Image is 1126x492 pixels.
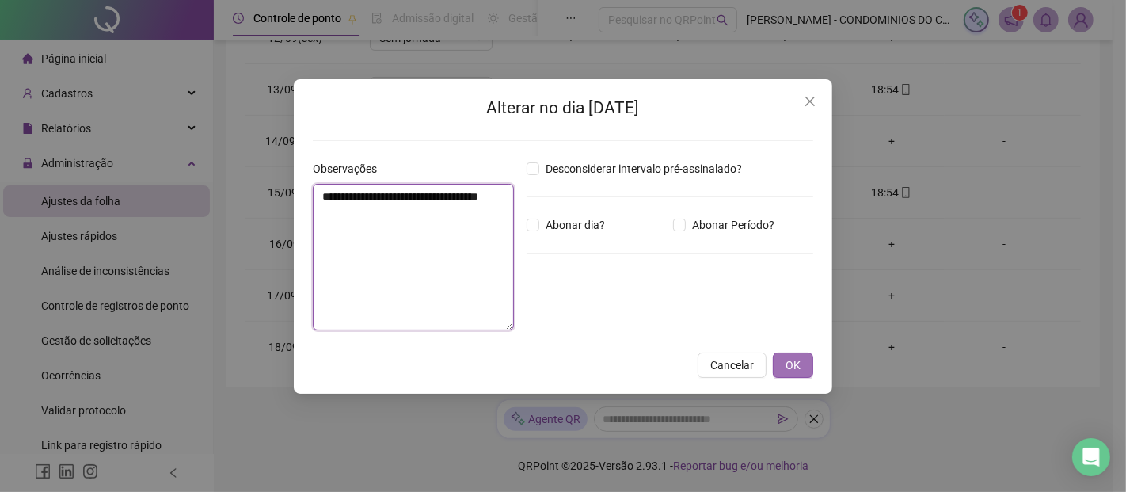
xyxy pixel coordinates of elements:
[1072,438,1110,476] div: Open Intercom Messenger
[698,353,767,378] button: Cancelar
[539,160,748,177] span: Desconsiderar intervalo pré-assinalado?
[786,357,801,374] span: OK
[313,95,813,121] h2: Alterar no dia [DATE]
[804,95,816,108] span: close
[797,89,823,114] button: Close
[710,357,754,374] span: Cancelar
[686,216,781,234] span: Abonar Período?
[773,353,813,378] button: OK
[539,216,611,234] span: Abonar dia?
[313,160,387,177] label: Observações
